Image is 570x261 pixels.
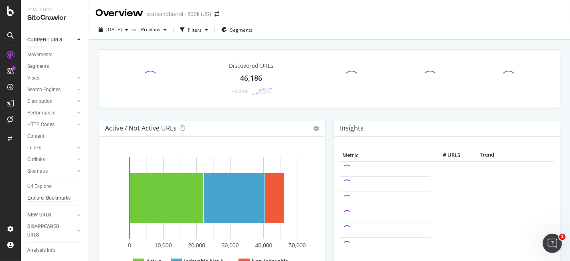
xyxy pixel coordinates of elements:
a: Segments [27,62,83,71]
div: Discovered URLs [229,62,273,70]
h4: Active / Not Active URLs [105,123,176,134]
div: HTTP Codes [27,120,55,129]
div: Segments [27,62,49,71]
button: [DATE] [95,23,131,36]
text: 40,000 [255,242,272,249]
text: 50,000 [289,242,306,249]
div: Overview [95,6,143,20]
a: Content [27,132,83,141]
div: Sitemaps [27,167,48,175]
text: 30,000 [222,242,239,249]
th: Metric [340,149,431,161]
div: Url Explorer [27,182,52,191]
a: Inlinks [27,144,75,152]
div: DISAPPEARED URLS [27,222,68,239]
iframe: Intercom live chat [543,234,562,253]
a: Performance [27,109,75,117]
text: 10,000 [155,242,172,249]
div: Visits [27,74,39,82]
div: CURRENT URLS [27,36,62,44]
a: CURRENT URLS [27,36,75,44]
div: Analysis Info [27,246,55,255]
div: arrow-right-arrow-left [214,11,219,17]
div: 46,186 [240,73,262,84]
a: Sitemaps [27,167,75,175]
button: Previous [138,23,170,36]
div: Movements [27,51,53,59]
span: Previous [138,26,160,33]
div: NEW URLS [27,211,51,219]
a: Search Engines [27,86,75,94]
div: Distribution [27,97,53,106]
span: vs [131,26,138,33]
div: Content [27,132,44,141]
text: 20,000 [188,242,205,249]
span: 1 [559,234,566,240]
div: +0.05% [232,88,248,95]
button: Segments [218,23,256,36]
a: Outlinks [27,155,75,164]
div: Outlinks [27,155,45,164]
a: HTTP Codes [27,120,75,129]
a: NEW URLS [27,211,75,219]
a: Distribution [27,97,75,106]
div: Explorer Bookmarks [27,194,71,202]
th: # URLS [431,149,463,161]
a: Url Explorer [27,182,83,191]
span: 2025 Sep. 12th [106,26,122,33]
div: Inlinks [27,144,41,152]
i: Options [313,126,319,131]
span: Segments [230,27,253,33]
a: DISAPPEARED URLS [27,222,75,239]
a: Analysis Info [27,246,83,255]
button: Filters [177,23,211,36]
div: Filters [188,27,202,33]
div: Analytics [27,6,82,13]
h4: Insights [340,123,364,134]
div: crateandbarrel - 500k (JS) [146,10,211,18]
a: Explorer Bookmarks [27,194,83,202]
text: 0 [128,242,131,249]
a: Visits [27,74,75,82]
th: Trend [463,149,511,161]
div: Performance [27,109,55,117]
div: SiteCrawler [27,13,82,22]
a: Movements [27,51,83,59]
div: Search Engines [27,86,61,94]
